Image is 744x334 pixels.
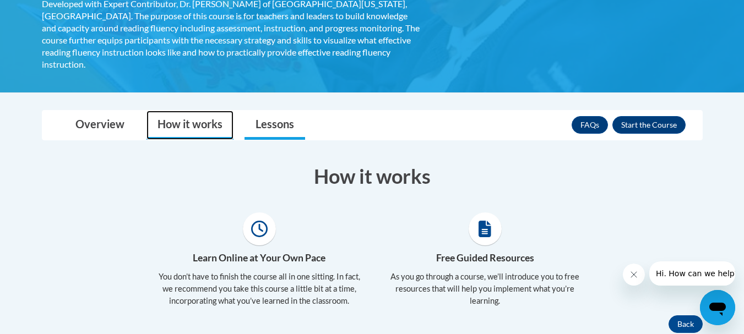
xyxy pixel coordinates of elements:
[7,8,89,17] span: Hi. How can we help?
[42,162,703,190] h3: How it works
[649,261,735,286] iframe: Message from company
[146,111,233,140] a: How it works
[572,116,608,134] a: FAQs
[245,111,305,140] a: Lessons
[669,315,703,333] button: Back
[623,264,645,286] iframe: Close message
[381,271,590,307] p: As you go through a course, we’ll introduce you to free resources that will help you implement wh...
[381,251,590,265] h4: Free Guided Resources
[612,116,686,134] button: Enroll
[700,290,735,325] iframe: Button to launch messaging window
[155,251,364,265] h4: Learn Online at Your Own Pace
[155,271,364,307] p: You don’t have to finish the course all in one sitting. In fact, we recommend you take this cours...
[64,111,135,140] a: Overview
